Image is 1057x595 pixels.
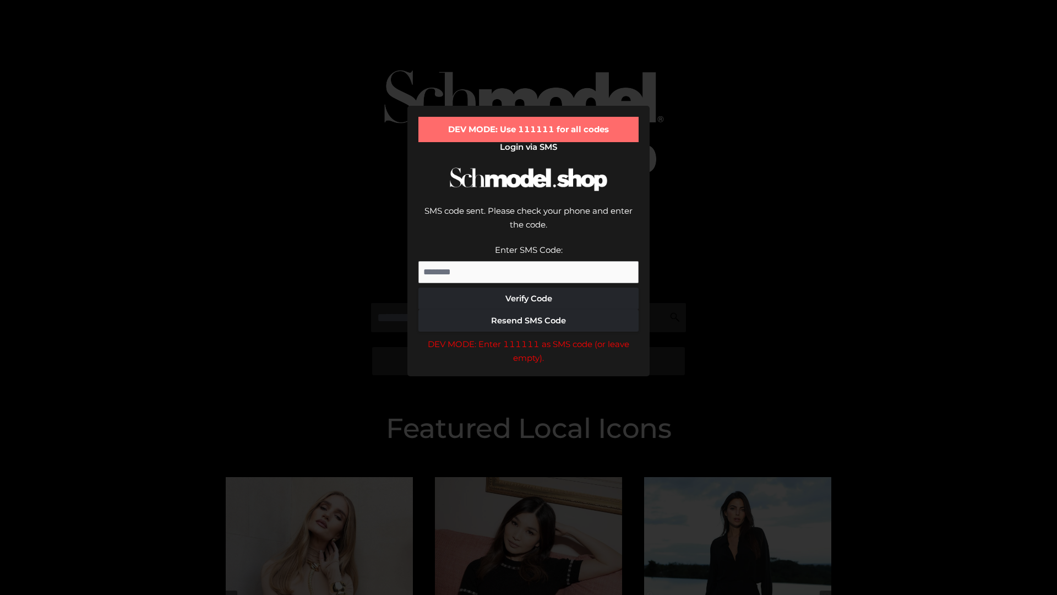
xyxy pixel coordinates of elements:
[418,117,639,142] div: DEV MODE: Use 111111 for all codes
[418,142,639,152] h2: Login via SMS
[446,158,611,201] img: Schmodel Logo
[418,337,639,365] div: DEV MODE: Enter 111111 as SMS code (or leave empty).
[418,310,639,332] button: Resend SMS Code
[418,204,639,243] div: SMS code sent. Please check your phone and enter the code.
[495,245,563,255] label: Enter SMS Code:
[418,288,639,310] button: Verify Code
